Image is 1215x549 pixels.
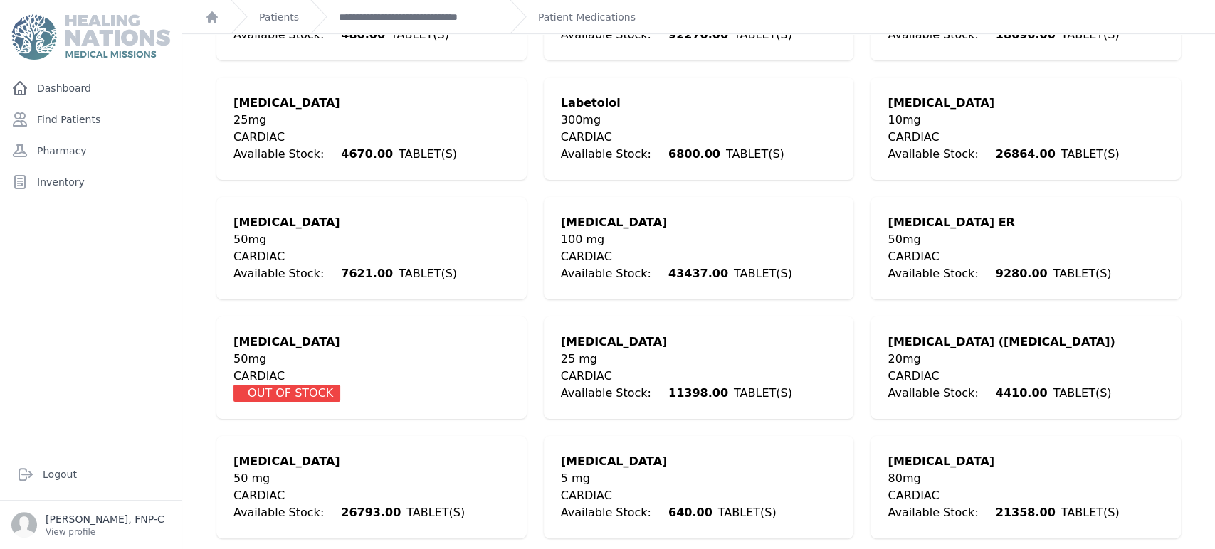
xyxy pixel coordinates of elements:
div: CARDIAC [561,368,792,385]
img: Medical Missions EMR [11,14,169,60]
div: [MEDICAL_DATA] [888,453,1119,470]
div: Available Stock: TABLET(S) [233,504,465,521]
div: [MEDICAL_DATA] [561,214,792,231]
div: 50mg [888,231,1111,248]
p: [PERSON_NAME], FNP-C [46,512,164,526]
span: 26793.00 [335,500,406,525]
a: Dashboard [6,74,176,102]
div: CARDIAC [561,248,792,265]
div: Available Stock: TABLET(S) [888,146,1119,163]
div: CARDIAC [888,487,1119,504]
span: 11398.00 [663,380,734,405]
span: 4670.00 [335,142,399,166]
div: CARDIAC [561,129,784,146]
span: 6800.00 [663,142,726,166]
div: CARDIAC [233,487,465,504]
div: 300mg [561,112,784,129]
div: [MEDICAL_DATA] [888,95,1119,112]
div: [MEDICAL_DATA] [233,453,465,470]
div: OUT OF STOCK [233,385,340,402]
div: CARDIAC [561,487,777,504]
div: CARDIAC [888,248,1111,265]
div: Available Stock: TABLET(S) [561,26,792,43]
span: 480.00 [335,22,391,47]
a: Find Patients [6,105,176,134]
div: 10mg [888,112,1119,129]
span: 43437.00 [663,261,734,286]
a: Logout [11,460,170,489]
span: 18696.00 [990,22,1061,47]
div: CARDIAC [888,129,1119,146]
div: Available Stock: TABLET(S) [233,146,457,163]
span: 26864.00 [990,142,1061,166]
span: 21358.00 [990,500,1061,525]
div: Available Stock: TABLET(S) [888,385,1115,402]
div: Available Stock: TABLET(S) [233,26,449,43]
div: Available Stock: TABLET(S) [561,265,792,282]
div: Available Stock: TABLET(S) [888,504,1119,521]
div: CARDIAC [233,129,457,146]
div: [MEDICAL_DATA] [233,334,340,351]
a: Inventory [6,168,176,196]
div: Available Stock: TABLET(S) [561,146,784,163]
span: 4410.00 [990,380,1053,405]
div: Available Stock: TABLET(S) [233,265,457,282]
div: 50mg [233,351,340,368]
span: 9280.00 [990,261,1053,286]
span: 640.00 [663,500,718,525]
p: View profile [46,526,164,538]
a: Pharmacy [6,137,176,165]
a: Patient Medications [538,10,636,24]
div: [MEDICAL_DATA] [233,95,457,112]
div: [MEDICAL_DATA] [233,214,457,231]
div: 50 mg [233,470,465,487]
div: Labetolol [561,95,784,112]
div: [MEDICAL_DATA] [561,453,777,470]
div: 25mg [233,112,457,129]
div: 5 mg [561,470,777,487]
a: Patients [259,10,299,24]
div: 50mg [233,231,457,248]
div: CARDIAC [888,368,1115,385]
div: [MEDICAL_DATA] ER [888,214,1111,231]
div: [MEDICAL_DATA] ([MEDICAL_DATA]) [888,334,1115,351]
div: 80mg [888,470,1119,487]
div: CARDIAC [233,368,340,385]
span: 92270.00 [663,22,734,47]
div: [MEDICAL_DATA] [561,334,792,351]
div: Available Stock: TABLET(S) [888,26,1119,43]
a: [PERSON_NAME], FNP-C View profile [11,512,170,538]
div: 20mg [888,351,1115,368]
div: CARDIAC [233,248,457,265]
span: 7621.00 [335,261,399,286]
div: 100 mg [561,231,792,248]
div: Available Stock: TABLET(S) [888,265,1111,282]
div: 25 mg [561,351,792,368]
div: Available Stock: TABLET(S) [561,504,777,521]
div: Available Stock: TABLET(S) [561,385,792,402]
